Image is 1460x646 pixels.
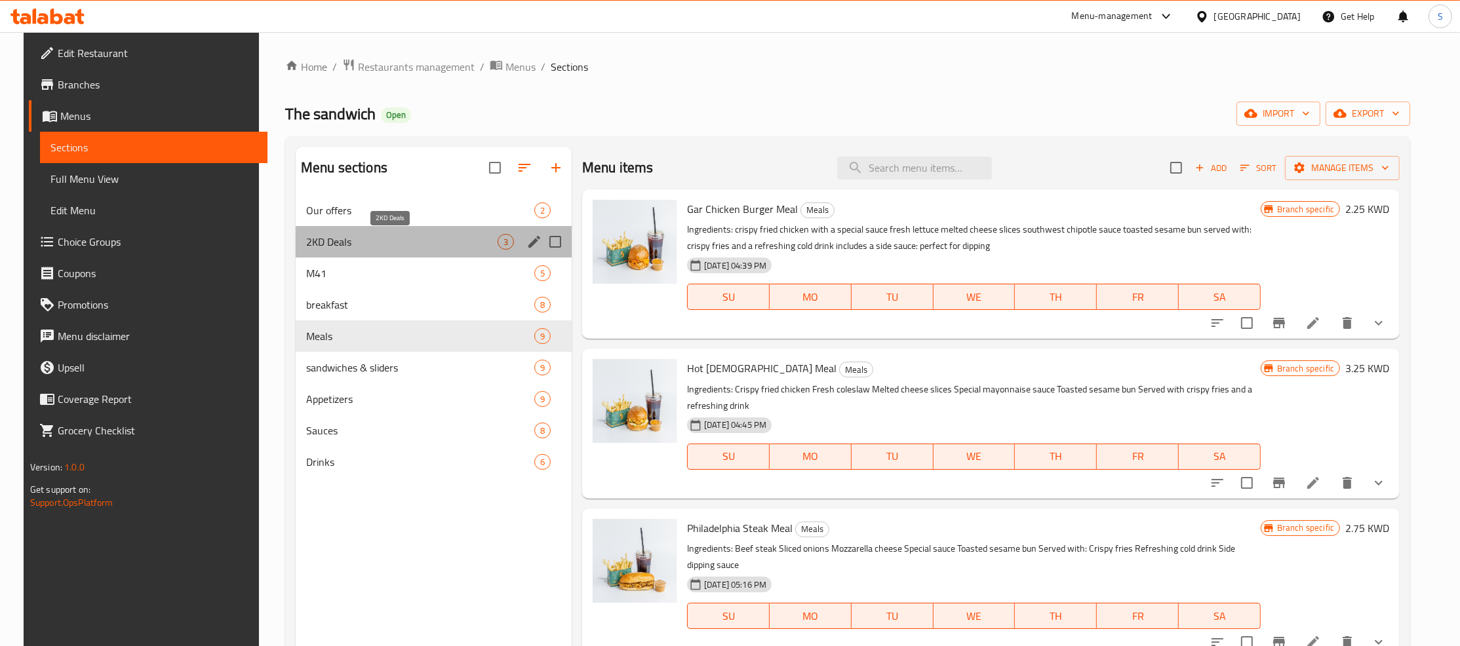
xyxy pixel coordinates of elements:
span: Meals [796,522,829,537]
button: WE [934,284,1016,310]
div: Drinks6 [296,446,572,478]
button: WE [934,444,1016,470]
a: Edit Restaurant [29,37,267,69]
span: Full Menu View [50,171,257,187]
button: Manage items [1285,156,1400,180]
a: Coverage Report [29,383,267,415]
span: Hot [DEMOGRAPHIC_DATA] Meal [687,358,837,378]
span: TH [1020,447,1092,466]
p: Ingredients: crispy fried chicken with a special sauce fresh lettuce melted cheese slices southwe... [687,221,1261,254]
span: 8 [535,425,550,437]
span: Gar Chicken Burger Meal [687,199,798,219]
div: items [534,297,551,313]
div: Meals [800,202,835,218]
div: items [534,454,551,470]
div: items [534,328,551,344]
button: sort-choices [1202,467,1233,499]
span: Add [1193,161,1229,176]
div: Meals [306,328,534,344]
span: Sort sections [509,152,540,183]
div: M415 [296,257,572,289]
span: Meals [840,362,873,377]
img: Hot Chick Meal [593,359,677,443]
button: Add section [540,152,572,183]
a: Promotions [29,289,267,320]
span: 9 [535,362,550,374]
span: 1.0.0 [64,459,85,476]
span: 8 [535,299,550,311]
a: Home [285,59,327,75]
div: Sauces8 [296,415,572,446]
span: Edit Menu [50,202,257,218]
h6: 2.75 KWD [1345,519,1389,537]
span: [DATE] 04:45 PM [699,419,772,431]
button: FR [1097,444,1179,470]
span: sandwiches & sliders [306,360,534,375]
span: Menus [505,59,536,75]
span: SA [1184,607,1255,626]
button: TU [852,284,934,310]
span: [DATE] 04:39 PM [699,259,772,272]
button: delete [1332,467,1363,499]
span: 6 [535,456,550,468]
span: M41 [306,265,534,281]
span: Version: [30,459,62,476]
a: Menus [29,100,267,132]
button: SU [687,284,770,310]
li: / [541,59,545,75]
a: Full Menu View [40,163,267,195]
a: Menus [490,58,536,75]
span: Grocery Checklist [58,423,257,438]
span: Choice Groups [58,234,257,250]
button: edit [524,232,544,252]
span: 2KD Deals [306,234,498,250]
span: Coupons [58,265,257,281]
span: 9 [535,393,550,406]
a: Branches [29,69,267,100]
span: 9 [535,330,550,343]
span: Select all sections [481,154,509,181]
img: Philadelphia Steak Meal [593,519,677,603]
span: Branch specific [1272,522,1339,534]
span: export [1336,105,1400,122]
button: SU [687,603,770,629]
button: Branch-specific-item [1263,467,1295,499]
a: Edit menu item [1305,315,1321,331]
span: Menu disclaimer [58,328,257,344]
button: SA [1179,603,1261,629]
button: SA [1179,284,1261,310]
span: 2 [535,204,550,217]
div: breakfast [306,297,534,313]
a: Edit menu item [1305,475,1321,491]
span: WE [939,288,1010,307]
button: sort-choices [1202,307,1233,339]
span: 5 [535,267,550,280]
span: TH [1020,607,1092,626]
a: Support.OpsPlatform [30,494,113,511]
p: Ingredients: Crispy fried chicken Fresh coleslaw Melted cheese slices Special mayonnaise sauce To... [687,381,1261,414]
span: SU [693,288,764,307]
a: Edit Menu [40,195,267,226]
button: SA [1179,444,1261,470]
span: MO [775,447,846,466]
span: FR [1102,607,1174,626]
span: Select to update [1233,309,1261,337]
span: SU [693,607,764,626]
span: FR [1102,288,1174,307]
span: Branch specific [1272,362,1339,375]
span: Add item [1190,158,1232,178]
span: Our offers [306,202,534,218]
div: Open [381,107,411,123]
div: items [534,391,551,407]
span: Coverage Report [58,391,257,407]
span: MO [775,288,846,307]
button: WE [934,603,1016,629]
button: Add [1190,158,1232,178]
button: MO [770,284,852,310]
div: [GEOGRAPHIC_DATA] [1214,9,1301,24]
button: import [1236,102,1320,126]
nav: breadcrumb [285,58,1410,75]
span: Menus [60,108,257,124]
span: Sort [1240,161,1276,176]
